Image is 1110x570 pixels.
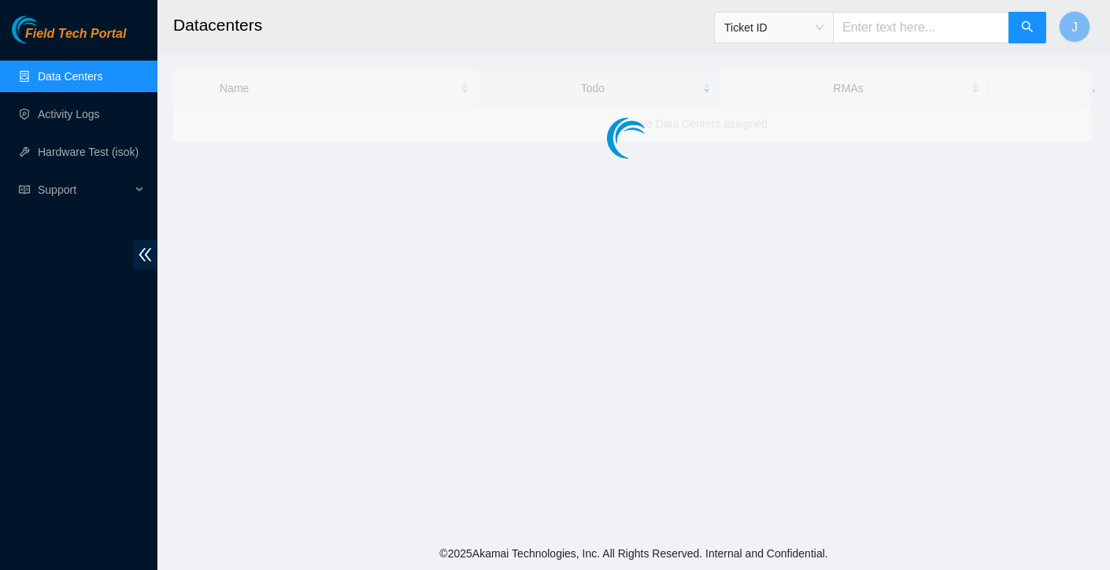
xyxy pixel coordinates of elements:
button: J [1059,11,1090,43]
a: Akamai TechnologiesField Tech Portal [12,28,126,49]
span: Ticket ID [724,16,823,39]
img: Akamai Technologies [12,16,80,43]
span: J [1071,17,1078,37]
input: Enter text here... [833,12,1009,43]
a: Data Centers [38,70,102,83]
span: Field Tech Portal [25,27,126,42]
a: Hardware Test (isok) [38,146,139,158]
span: double-left [133,240,157,269]
footer: © 2025 Akamai Technologies, Inc. All Rights Reserved. Internal and Confidential. [157,537,1110,570]
span: search [1021,20,1034,35]
span: read [19,184,30,195]
a: Activity Logs [38,108,100,120]
span: Support [38,174,131,205]
button: search [1008,12,1046,43]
